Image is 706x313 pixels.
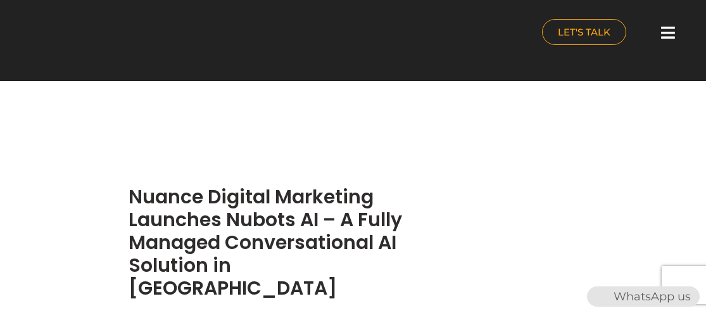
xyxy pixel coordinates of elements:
a: nuance-qatar_logo [6,6,347,61]
img: nuance-qatar_logo [6,6,113,61]
a: LET'S TALK [542,19,626,45]
div: WhatsApp us [587,286,700,307]
a: Nuance Digital Marketing Launches Nubots AI – A Fully Managed Conversational AI Solution in [GEOG... [129,183,402,302]
a: WhatsAppWhatsApp us [587,290,700,303]
span: LET'S TALK [558,27,610,37]
img: WhatsApp [588,286,608,307]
